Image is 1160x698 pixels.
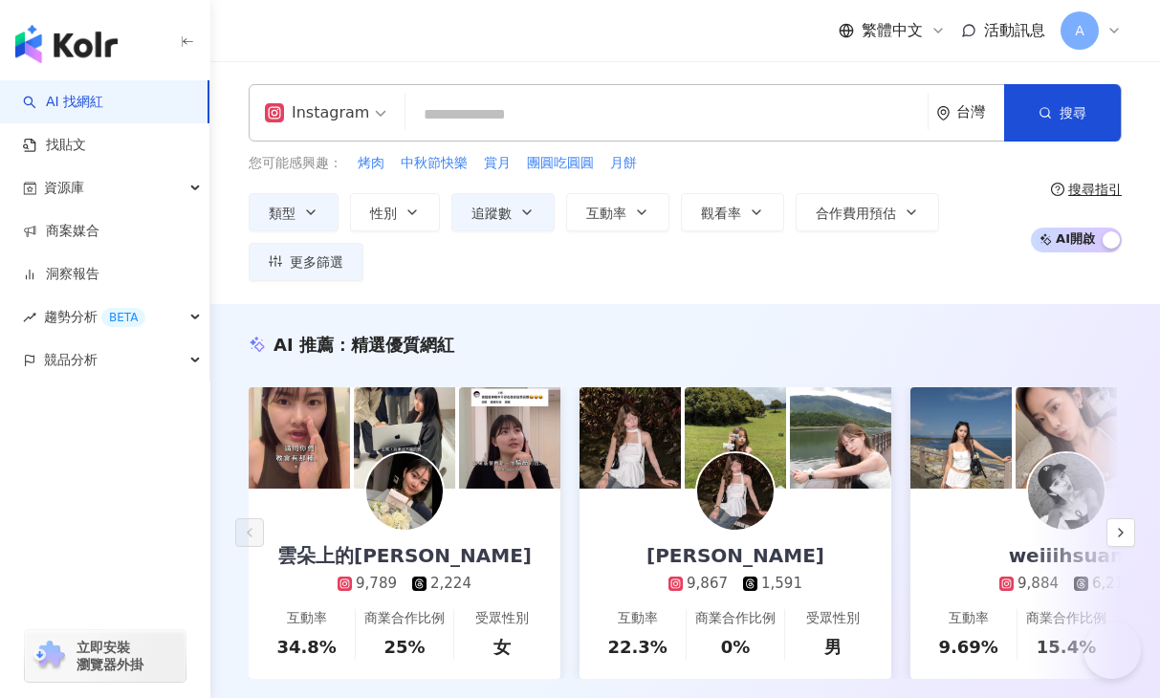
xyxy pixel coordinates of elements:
button: 團圓吃圓圓 [526,153,595,174]
span: 資源庫 [44,166,84,209]
img: KOL Avatar [697,453,774,530]
span: 競品分析 [44,338,98,382]
div: 0% [721,635,751,659]
div: 9,867 [687,574,728,594]
button: 月餅 [609,153,638,174]
div: 男 [824,635,842,659]
div: 9,789 [356,574,397,594]
div: 商業合作比例 [695,609,776,628]
div: 2,224 [430,574,471,594]
div: 9,884 [1018,574,1059,594]
div: 互動率 [949,609,989,628]
button: 觀看率 [681,193,784,231]
button: 搜尋 [1004,84,1121,142]
img: post-image [910,387,1012,489]
span: 月餅 [610,154,637,173]
div: 受眾性別 [806,609,860,628]
span: 立即安裝 瀏覽器外掛 [77,639,143,673]
img: KOL Avatar [1028,453,1105,530]
div: 雲朵上的[PERSON_NAME] [258,542,551,569]
div: 34.8% [276,635,336,659]
div: 商業合作比例 [364,609,445,628]
iframe: Help Scout Beacon - Open [1083,622,1141,679]
div: BETA [101,308,145,327]
button: 賞月 [483,153,512,174]
div: 互動率 [618,609,658,628]
div: 1,591 [761,574,802,594]
img: post-image [1016,387,1117,489]
div: Instagram [265,98,369,128]
div: 6,215 [1092,574,1133,594]
a: chrome extension立即安裝 瀏覽器外掛 [25,630,186,682]
a: 洞察報告 [23,265,99,284]
span: 您可能感興趣： [249,154,342,173]
span: 搜尋 [1060,105,1086,120]
a: 找貼文 [23,136,86,155]
span: 觀看率 [701,206,741,221]
span: environment [936,106,951,120]
a: 雲朵上的[PERSON_NAME]9,7892,224互動率34.8%商業合作比例25%受眾性別女 [249,489,560,679]
span: 合作費用預估 [816,206,896,221]
button: 合作費用預估 [796,193,939,231]
button: 互動率 [566,193,669,231]
span: 團圓吃圓圓 [527,154,594,173]
span: 活動訊息 [984,21,1045,39]
img: logo [15,25,118,63]
img: post-image [580,387,681,489]
a: searchAI 找網紅 [23,93,103,112]
button: 性別 [350,193,440,231]
a: 商案媒合 [23,222,99,241]
img: post-image [249,387,350,489]
span: 更多篩選 [290,254,343,270]
div: 互動率 [287,609,327,628]
div: [PERSON_NAME] [627,542,843,569]
span: rise [23,311,36,324]
span: 類型 [269,206,295,221]
div: 搜尋指引 [1068,182,1122,197]
button: 更多篩選 [249,243,363,281]
span: 趨勢分析 [44,295,145,338]
div: 9.69% [938,635,997,659]
img: chrome extension [31,641,68,671]
div: 台灣 [956,104,1004,120]
span: A [1075,20,1084,41]
img: KOL Avatar [366,453,443,530]
button: 中秋節快樂 [400,153,469,174]
a: [PERSON_NAME]9,8671,591互動率22.3%商業合作比例0%受眾性別男 [580,489,891,679]
div: 22.3% [607,635,667,659]
span: question-circle [1051,183,1064,196]
span: 精選優質網紅 [351,335,454,355]
div: AI 推薦 ： [274,333,454,357]
img: post-image [354,387,455,489]
div: 女 [493,635,511,659]
div: 25% [383,635,425,659]
span: 烤肉 [358,154,384,173]
span: 追蹤數 [471,206,512,221]
button: 追蹤數 [451,193,555,231]
img: post-image [459,387,560,489]
img: post-image [685,387,786,489]
span: 性別 [370,206,397,221]
span: 賞月 [484,154,511,173]
div: 受眾性別 [475,609,529,628]
div: 15.4% [1037,635,1096,659]
div: 商業合作比例 [1026,609,1106,628]
span: 繁體中文 [862,20,923,41]
div: weiiihsuan [990,542,1144,569]
button: 烤肉 [357,153,385,174]
span: 互動率 [586,206,626,221]
img: post-image [790,387,891,489]
span: 中秋節快樂 [401,154,468,173]
button: 類型 [249,193,339,231]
